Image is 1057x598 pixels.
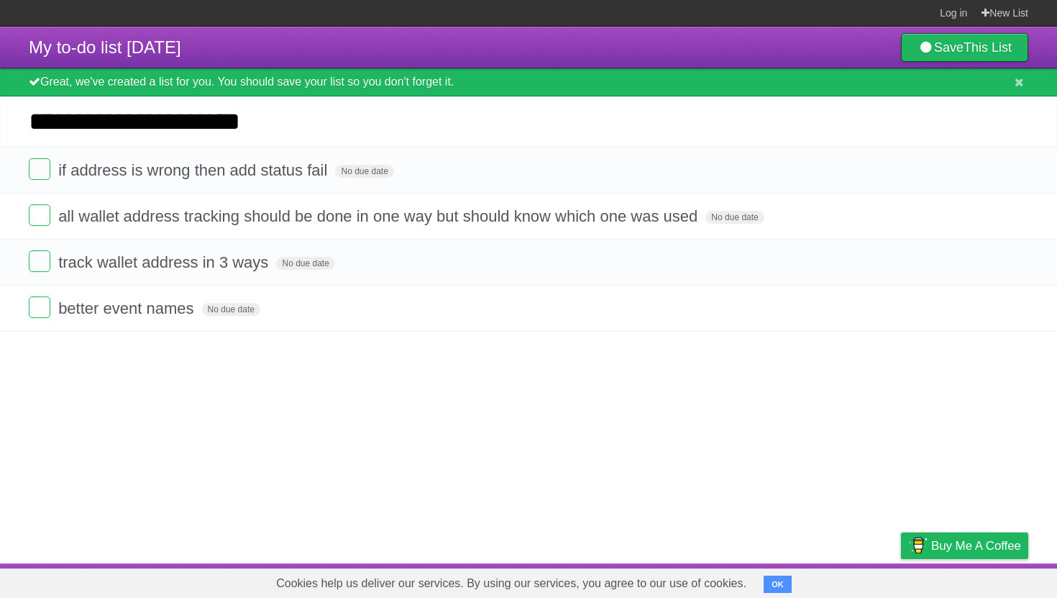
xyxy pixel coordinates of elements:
[710,567,740,594] a: About
[901,33,1028,62] a: SaveThis List
[833,567,865,594] a: Terms
[908,533,928,558] img: Buy me a coffee
[29,37,181,57] span: My to-do list [DATE]
[764,576,792,593] button: OK
[964,40,1012,55] b: This List
[757,567,815,594] a: Developers
[882,567,920,594] a: Privacy
[58,253,272,271] span: track wallet address in 3 ways
[335,165,393,178] span: No due date
[276,257,334,270] span: No due date
[58,161,331,179] span: if address is wrong then add status fail
[705,211,764,224] span: No due date
[938,567,1028,594] a: Suggest a feature
[931,533,1021,558] span: Buy me a coffee
[58,299,197,317] span: better event names
[901,533,1028,559] a: Buy me a coffee
[29,158,50,180] label: Done
[202,303,260,316] span: No due date
[29,250,50,272] label: Done
[29,296,50,318] label: Done
[262,569,761,598] span: Cookies help us deliver our services. By using our services, you agree to our use of cookies.
[58,207,701,225] span: all wallet address tracking should be done in one way but should know which one was used
[29,204,50,226] label: Done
